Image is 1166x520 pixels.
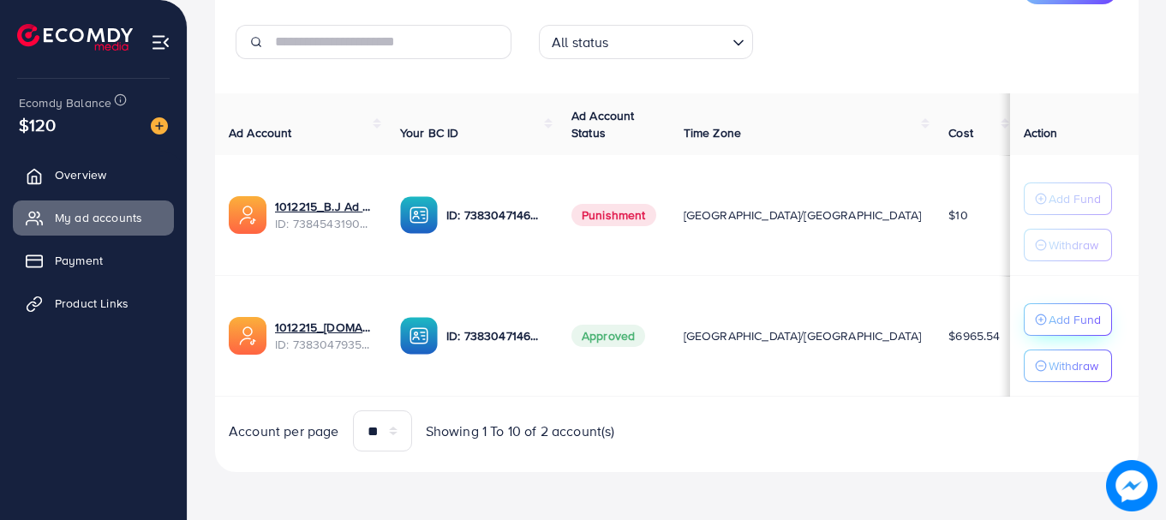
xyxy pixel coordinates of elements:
p: ID: 7383047146922147857 [446,326,544,346]
img: menu [151,33,170,52]
input: Search for option [614,27,726,55]
span: [GEOGRAPHIC_DATA]/[GEOGRAPHIC_DATA] [684,327,922,344]
span: Account per page [229,421,339,441]
button: Add Fund [1024,303,1112,336]
span: Cost [948,124,973,141]
span: Action [1024,124,1058,141]
div: <span class='underline'>1012215_Beautiesjunction.pk_1718999822577</span></br>7383047935392956433 [275,319,373,354]
span: Time Zone [684,124,741,141]
span: Your BC ID [400,124,459,141]
img: ic-ba-acc.ded83a64.svg [400,196,438,234]
a: Overview [13,158,174,192]
div: Search for option [539,25,753,59]
p: Add Fund [1049,188,1101,209]
span: Punishment [571,204,656,226]
p: Withdraw [1049,235,1098,255]
img: image [151,117,168,134]
img: ic-ba-acc.ded83a64.svg [400,317,438,355]
a: Product Links [13,286,174,320]
p: ID: 7383047146922147857 [446,205,544,225]
img: ic-ads-acc.e4c84228.svg [229,196,266,234]
span: Overview [55,166,106,183]
span: [GEOGRAPHIC_DATA]/[GEOGRAPHIC_DATA] [684,206,922,224]
a: Payment [13,243,174,278]
div: <span class='underline'>1012215_B.J Ad Account_1719347958325</span></br>7384543190348562449 [275,198,373,233]
button: Withdraw [1024,229,1112,261]
span: Approved [571,325,645,347]
span: Ecomdy Balance [19,94,111,111]
a: My ad accounts [13,200,174,235]
span: Showing 1 To 10 of 2 account(s) [426,421,615,441]
a: 1012215_[DOMAIN_NAME]_1718999822577 [275,319,373,336]
img: ic-ads-acc.e4c84228.svg [229,317,266,355]
button: Add Fund [1024,182,1112,215]
span: Payment [55,252,103,269]
p: Withdraw [1049,356,1098,376]
span: My ad accounts [55,209,142,226]
span: Ad Account [229,124,292,141]
img: logo [17,24,133,51]
span: $10 [948,206,967,224]
span: ID: 7383047935392956433 [275,336,373,353]
span: Product Links [55,295,129,312]
span: All status [548,30,613,55]
button: Withdraw [1024,350,1112,382]
a: 1012215_B.J Ad Account_1719347958325 [275,198,373,215]
p: Add Fund [1049,309,1101,330]
span: Ad Account Status [571,107,635,141]
span: $6965.54 [948,327,1000,344]
img: image [1106,460,1157,511]
span: ID: 7384543190348562449 [275,215,373,232]
span: $120 [19,112,57,137]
